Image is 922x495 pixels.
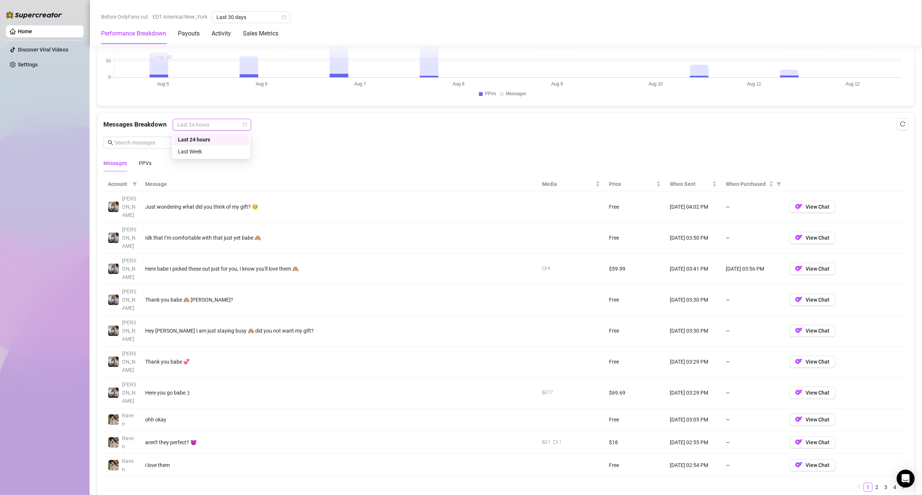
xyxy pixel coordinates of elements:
div: i love them [145,461,533,469]
td: Free [604,315,665,346]
li: 1 [863,483,872,492]
button: OFView Chat [789,459,835,471]
span: filter [131,178,138,190]
button: OFView Chat [789,232,835,244]
span: filter [775,178,782,190]
a: OFView Chat [789,236,835,242]
span: View Chat [806,439,829,445]
a: OFView Chat [789,418,835,424]
td: [DATE] 03:05 PM [665,408,721,431]
span: video-camera [553,440,558,444]
img: OF [795,203,803,210]
button: OFView Chat [789,356,835,368]
img: OF [795,461,803,468]
td: Free [604,454,665,477]
img: OF [795,296,803,303]
img: ANDREA [108,295,119,305]
a: 3 [882,483,890,491]
div: Last Week [174,146,249,158]
img: ANDREA [108,202,119,212]
span: search [108,140,113,145]
img: OF [795,389,803,396]
div: Here babe I picked these out just for you, I know you'll love them 🙈 [145,265,533,273]
td: [DATE] 03:29 PM [665,377,721,408]
th: Message [141,177,538,192]
li: 4 [890,483,899,492]
button: OFView Chat [789,294,835,306]
span: Last 24 hours [177,119,247,130]
span: When Sent [670,180,711,188]
td: Free [604,346,665,377]
td: [DATE] 03:30 PM [665,284,721,315]
span: View Chat [806,390,829,396]
img: OF [795,438,803,446]
div: Just wondering what did you think of my gift? 🥺 [145,203,533,211]
span: View Chat [806,417,829,423]
span: View Chat [806,235,829,241]
button: left [854,483,863,492]
div: Last 24 hours [174,134,249,146]
span: EDT America/New_York [153,11,207,22]
div: Idk that I’m comfortable with that just yet babe 🙈 [145,234,533,242]
img: Raven [108,460,119,470]
a: Discover Viral Videos [18,47,68,53]
div: Thank you babe 💞 [145,358,533,366]
td: [DATE] 04:02 PM [665,192,721,222]
span: picture [542,440,547,444]
span: filter [132,182,137,186]
td: Free [604,222,665,253]
div: Messages [103,159,127,167]
span: View Chat [806,204,829,210]
td: [DATE] 03:30 PM [665,315,721,346]
img: OF [795,415,803,423]
td: [DATE] 03:56 PM [721,253,785,284]
img: ANDREA [108,233,119,243]
li: 3 [881,483,890,492]
th: When Sent [665,177,721,192]
li: 2 [872,483,881,492]
td: — [721,377,785,408]
button: OFView Chat [789,263,835,275]
td: $18 [604,431,665,454]
span: Last 30 days [216,12,286,23]
div: Sales Metrics [243,29,278,38]
div: Performance Breakdown [101,29,166,38]
td: [DATE] 02:54 PM [665,454,721,477]
td: — [721,431,785,454]
span: calendar [282,15,286,19]
div: Last 24 hours [178,136,244,144]
a: OFView Chat [789,360,835,366]
a: Settings [18,62,38,68]
span: When Purchased [726,180,768,188]
img: ANDREA [108,357,119,367]
img: OF [795,327,803,334]
div: Payouts [178,29,200,38]
a: OFView Chat [789,205,835,211]
span: [PERSON_NAME] [122,382,136,404]
span: left [857,485,861,489]
a: OFView Chat [789,329,835,335]
span: [PERSON_NAME] [122,258,136,280]
a: OFView Chat [789,298,835,304]
span: reload [900,121,905,127]
th: When Purchased [721,177,785,192]
img: Raven [108,437,119,448]
span: [PERSON_NAME] [122,196,136,218]
img: Raven [108,414,119,425]
span: filter [776,182,781,186]
td: Free [604,192,665,222]
img: ANDREA [108,387,119,398]
button: OFView Chat [789,436,835,448]
span: [PERSON_NAME] [122,320,136,342]
td: — [721,315,785,346]
div: Messages Breakdown [103,119,908,131]
span: Raven [122,458,134,472]
button: OFView Chat [789,201,835,213]
span: calendar [243,122,247,127]
button: OFView Chat [789,387,835,399]
td: [DATE] 03:41 PM [665,253,721,284]
td: — [721,284,785,315]
button: OFView Chat [789,325,835,337]
img: ANDREA [108,264,119,274]
span: video-camera [542,266,547,271]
